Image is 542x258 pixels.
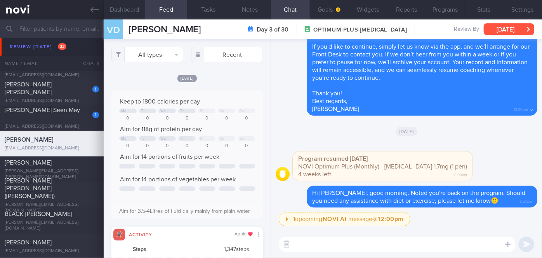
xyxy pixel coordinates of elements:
strong: NOVI AI [323,216,347,222]
span: Best regards, [312,98,347,104]
div: 0 [238,116,255,121]
div: [PERSON_NAME][EMAIL_ADDRESS][DOMAIN_NAME] [5,202,99,214]
strong: Program resumed [DATE] [298,156,368,162]
div: 0 [178,143,196,149]
div: Fr [200,109,203,113]
div: Tu [141,137,145,141]
button: All types [111,47,183,62]
div: 0 [139,143,156,149]
span: Aim for 118g of protein per day [120,126,202,132]
div: Sa [220,137,224,141]
div: 0 [198,143,215,149]
span: 8:09am [454,170,467,178]
div: 1 [92,60,99,67]
span: [PERSON_NAME] [PERSON_NAME] ([PERSON_NAME]) [5,177,55,199]
span: 8:57am [519,197,532,204]
span: [DATE] [396,127,418,136]
div: Th [180,109,184,113]
span: 12:26pm [514,105,528,112]
div: [EMAIL_ADDRESS][DOMAIN_NAME] [5,146,99,151]
span: BLACK [PERSON_NAME] [5,211,72,217]
div: 0 [158,116,176,121]
span: [PERSON_NAME] [5,160,52,166]
span: Aim for 14 portions of vegetables per week [120,176,236,183]
div: 1 [92,86,99,93]
div: [EMAIL_ADDRESS][DOMAIN_NAME] [5,248,99,254]
div: [PERSON_NAME][EMAIL_ADDRESS][PERSON_NAME][DOMAIN_NAME] [5,168,99,180]
div: 0 [198,116,215,121]
div: VD [99,15,128,45]
span: Keep to 1800 calories per day [120,98,200,105]
div: 0 [218,116,235,121]
div: Apple [235,232,253,237]
span: [PERSON_NAME] [PERSON_NAME] [5,81,52,95]
span: [DATE] [177,75,197,82]
div: We [160,137,166,141]
div: 0 [119,116,137,121]
div: Th [180,137,184,141]
div: Activity [125,231,156,237]
div: Su [240,109,244,113]
div: Mo [121,109,127,113]
div: Tu [141,109,145,113]
button: [DATE] [484,23,534,35]
span: Aim for 3.5-4Litres of fluid daily mainly from plain water [119,209,250,214]
span: Thank you! [312,90,342,97]
div: [EMAIL_ADDRESS][DOMAIN_NAME] [5,98,99,104]
span: [PERSON_NAME] [312,106,359,112]
div: [EMAIL_ADDRESS][DOMAIN_NAME] [5,47,99,53]
span: NOOR AISHA D/O [PERSON_NAME] [5,56,54,70]
span: Aim for 14 portions of fruits per week [120,154,219,160]
div: 1 [92,112,99,118]
div: 0 [119,143,137,149]
span: 4 weeks left [298,171,331,177]
div: Mo [121,137,127,141]
strong: 12:00pm [378,216,403,222]
strong: Steps [133,246,146,253]
span: [PERSON_NAME] [129,25,201,34]
span: If you'd like to continue, simply let us know via the app, and we’ll arrange for our Front Desk t... [312,44,530,81]
span: 1,347 steps [224,246,249,253]
span: [PERSON_NAME] [5,239,52,246]
div: 0 [158,143,176,149]
div: Fr [200,137,203,141]
div: We [160,109,166,113]
span: OPTIMUM-PLUS-[MEDICAL_DATA] [314,26,407,34]
span: [PERSON_NAME] [5,137,53,143]
div: Su [240,137,244,141]
span: Hi [PERSON_NAME], good morning. Noted you're back on the program. Should you need any assistance ... [312,190,525,204]
button: 1upcomingNOVI AI message@12:00pm [279,212,410,226]
div: Sa [220,109,224,113]
strong: Day 3 of 30 [257,26,289,33]
div: 0 [139,116,156,121]
div: [EMAIL_ADDRESS][DOMAIN_NAME] [5,72,99,78]
div: 0 [238,143,255,149]
div: [PERSON_NAME][EMAIL_ADDRESS][DOMAIN_NAME] [5,220,99,232]
div: [EMAIL_ADDRESS][DOMAIN_NAME] [5,124,99,130]
div: 0 [218,143,235,149]
span: [PERSON_NAME] Seen May [5,107,80,113]
span: NOVI Optimum Plus (Monthly) - [MEDICAL_DATA] 1.7mg (1 pen) [298,163,467,170]
span: Review By [454,26,479,33]
div: 0 [178,116,196,121]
